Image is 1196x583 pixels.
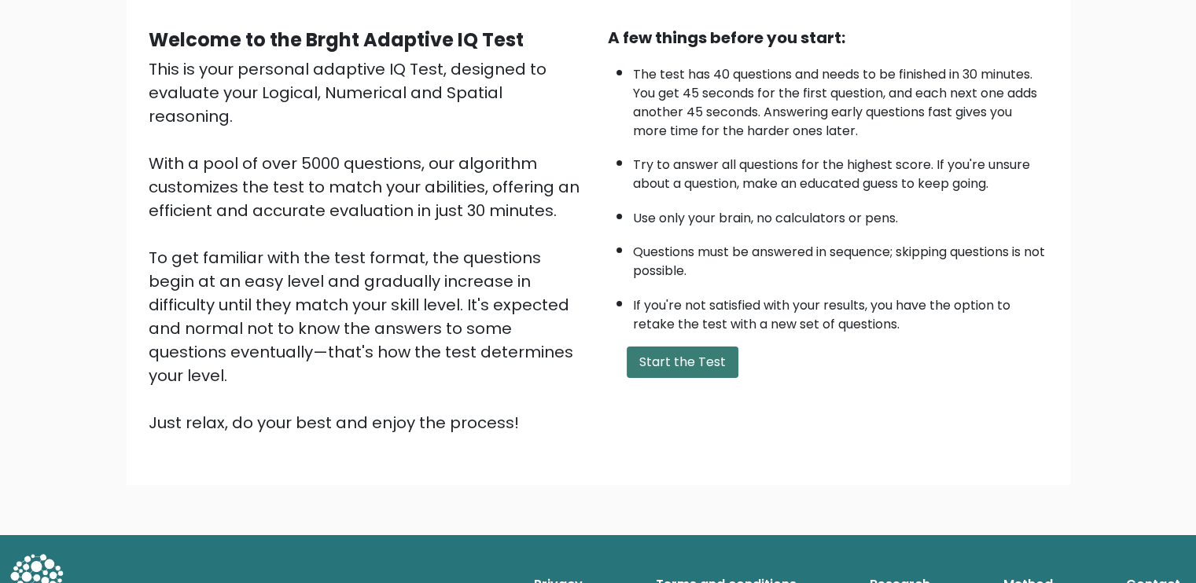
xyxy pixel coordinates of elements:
[633,148,1048,193] li: Try to answer all questions for the highest score. If you're unsure about a question, make an edu...
[149,27,524,53] b: Welcome to the Brght Adaptive IQ Test
[633,201,1048,228] li: Use only your brain, no calculators or pens.
[633,57,1048,141] li: The test has 40 questions and needs to be finished in 30 minutes. You get 45 seconds for the firs...
[627,346,738,378] button: Start the Test
[633,235,1048,280] li: Questions must be answered in sequence; skipping questions is not possible.
[149,57,589,434] div: This is your personal adaptive IQ Test, designed to evaluate your Logical, Numerical and Spatial ...
[633,288,1048,334] li: If you're not satisfied with your results, you have the option to retake the test with a new set ...
[608,26,1048,49] div: A few things before you start:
